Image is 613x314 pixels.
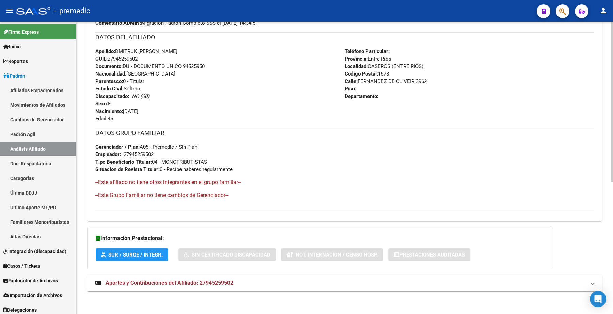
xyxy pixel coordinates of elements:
[95,86,140,92] span: Soltero
[3,72,25,80] span: Padrón
[95,101,111,107] span: F
[95,86,124,92] strong: Estado Civil:
[95,159,152,165] strong: Tipo Beneficiario Titular:
[345,78,427,84] span: FERNANDEZ DE OLIVEIR 3962
[95,108,138,114] span: [DATE]
[95,71,175,77] span: [GEOGRAPHIC_DATA]
[192,252,270,258] span: Sin Certificado Discapacidad
[388,248,470,261] button: Prestaciones Auditadas
[345,63,368,69] strong: Localidad:
[95,33,594,42] h3: DATOS DEL AFILIADO
[599,6,608,15] mat-icon: person
[95,128,594,138] h3: DATOS GRUPO FAMILIAR
[590,291,606,307] div: Open Intercom Messenger
[95,159,207,165] span: 04 - MONOTRIBUTISTAS
[281,248,383,261] button: Not. Internacion / Censo Hosp.
[3,57,28,65] span: Reportes
[95,78,144,84] span: 0 - Titular
[345,56,368,62] strong: Provincia:
[87,275,602,291] mat-expansion-panel-header: Aportes y Contribuciones del Afiliado: 27945259502
[178,248,276,261] button: Sin Certificado Discapacidad
[296,252,378,258] span: Not. Internacion / Censo Hosp.
[124,151,154,158] div: 27945259502
[3,292,62,299] span: Importación de Archivos
[95,101,108,107] strong: Sexo:
[3,43,21,50] span: Inicio
[3,262,40,270] span: Casos / Tickets
[399,252,465,258] span: Prestaciones Auditadas
[96,234,544,243] h3: Información Prestacional:
[345,71,389,77] span: 1678
[3,306,37,314] span: Delegaciones
[345,63,423,69] span: CASEROS (ENTRE RIOS)
[345,78,358,84] strong: Calle:
[96,248,168,261] button: SUR / SURGE / INTEGR.
[345,86,356,92] strong: Piso:
[95,144,197,150] span: A05 - Premedic / Sin Plan
[345,56,391,62] span: Entre Rios
[95,56,108,62] strong: CUIL:
[95,19,258,27] span: Migración Padrón Completo SSS el [DATE] 14:34:51
[95,71,126,77] strong: Nacionalidad:
[95,116,113,122] span: 45
[345,93,378,99] strong: Departamento:
[5,6,14,15] mat-icon: menu
[106,280,233,286] span: Aportes y Contribuciones del Afiliado: 27945259502
[95,56,138,62] span: 27945259502
[95,192,594,199] h4: --Este Grupo Familiar no tiene cambios de Gerenciador--
[95,48,115,54] strong: Apellido:
[108,252,163,258] span: SUR / SURGE / INTEGR.
[54,3,90,18] span: - premedic
[95,93,129,99] strong: Discapacitado:
[95,48,177,54] span: DMITRUK [PERSON_NAME]
[3,277,58,284] span: Explorador de Archivos
[95,166,233,172] span: 0 - Recibe haberes regularmente
[345,48,390,54] strong: Teléfono Particular:
[3,248,66,255] span: Integración (discapacidad)
[95,166,160,172] strong: Situacion de Revista Titular:
[95,108,123,114] strong: Nacimiento:
[95,63,205,69] span: DU - DOCUMENTO UNICO 94525950
[345,71,378,77] strong: Código Postal:
[95,179,594,186] h4: --Este afiliado no tiene otros integrantes en el grupo familiar--
[95,144,140,150] strong: Gerenciador / Plan:
[95,151,121,158] strong: Empleador:
[95,78,123,84] strong: Parentesco:
[95,116,108,122] strong: Edad:
[95,20,141,26] strong: Comentario ADMIN:
[95,63,123,69] strong: Documento:
[3,28,39,36] span: Firma Express
[132,93,149,99] i: NO (00)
